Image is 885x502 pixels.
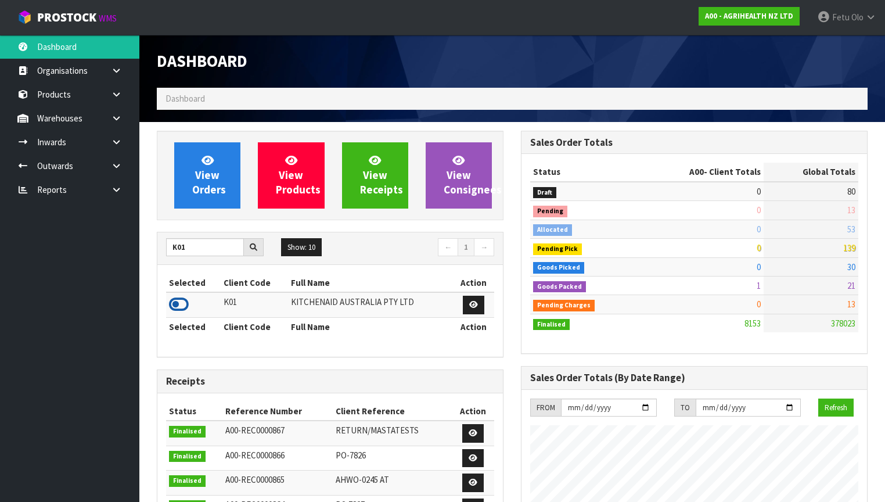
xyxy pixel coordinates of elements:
[222,402,333,421] th: Reference Number
[336,450,366,461] span: PO-7826
[530,163,639,181] th: Status
[166,238,244,256] input: Search clients
[336,425,419,436] span: RETURN/MASTATESTS
[847,280,855,291] span: 21
[336,474,389,485] span: AHWO-0245 AT
[818,399,854,417] button: Refresh
[757,205,761,216] span: 0
[689,166,704,177] span: A00
[757,242,761,253] span: 0
[339,238,494,259] nav: Page navigation
[258,142,324,209] a: ViewProducts
[438,238,458,257] a: ←
[757,186,761,197] span: 0
[281,238,322,257] button: Show: 10
[221,317,289,336] th: Client Code
[166,376,494,387] h3: Receipts
[847,205,855,216] span: 13
[847,299,855,310] span: 13
[757,224,761,235] span: 0
[166,274,221,292] th: Selected
[533,243,582,255] span: Pending Pick
[17,10,32,24] img: cube-alt.png
[533,300,595,311] span: Pending Charges
[699,7,800,26] a: A00 - AGRIHEALTH NZ LTD
[474,238,494,257] a: →
[757,261,761,272] span: 0
[225,474,285,485] span: A00-REC0000865
[832,12,850,23] span: Fetu
[831,318,855,329] span: 378023
[169,475,206,487] span: Finalised
[458,238,474,257] a: 1
[37,10,96,25] span: ProStock
[843,242,855,253] span: 139
[454,274,495,292] th: Action
[847,261,855,272] span: 30
[533,281,586,293] span: Goods Packed
[744,318,761,329] span: 8153
[847,224,855,235] span: 53
[851,12,864,23] span: Olo
[426,142,492,209] a: ViewConsignees
[847,186,855,197] span: 80
[342,142,408,209] a: ViewReceipts
[166,402,222,421] th: Status
[192,153,226,197] span: View Orders
[221,292,289,317] td: K01
[451,402,494,421] th: Action
[454,317,495,336] th: Action
[533,262,584,274] span: Goods Picked
[288,292,453,317] td: KITCHENAID AUSTRALIA PTY LTD
[533,224,572,236] span: Allocated
[166,317,221,336] th: Selected
[674,399,696,417] div: TO
[225,425,285,436] span: A00-REC0000867
[225,450,285,461] span: A00-REC0000866
[533,187,556,199] span: Draft
[221,274,289,292] th: Client Code
[533,319,570,331] span: Finalised
[639,163,764,181] th: - Client Totals
[530,137,858,148] h3: Sales Order Totals
[333,402,452,421] th: Client Reference
[757,280,761,291] span: 1
[533,206,567,217] span: Pending
[288,274,453,292] th: Full Name
[530,399,561,417] div: FROM
[705,11,793,21] strong: A00 - AGRIHEALTH NZ LTD
[276,153,321,197] span: View Products
[757,299,761,310] span: 0
[99,13,117,24] small: WMS
[764,163,858,181] th: Global Totals
[169,451,206,462] span: Finalised
[157,51,247,71] span: Dashboard
[530,372,858,383] h3: Sales Order Totals (By Date Range)
[360,153,403,197] span: View Receipts
[169,426,206,438] span: Finalised
[166,93,205,104] span: Dashboard
[288,317,453,336] th: Full Name
[174,142,240,209] a: ViewOrders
